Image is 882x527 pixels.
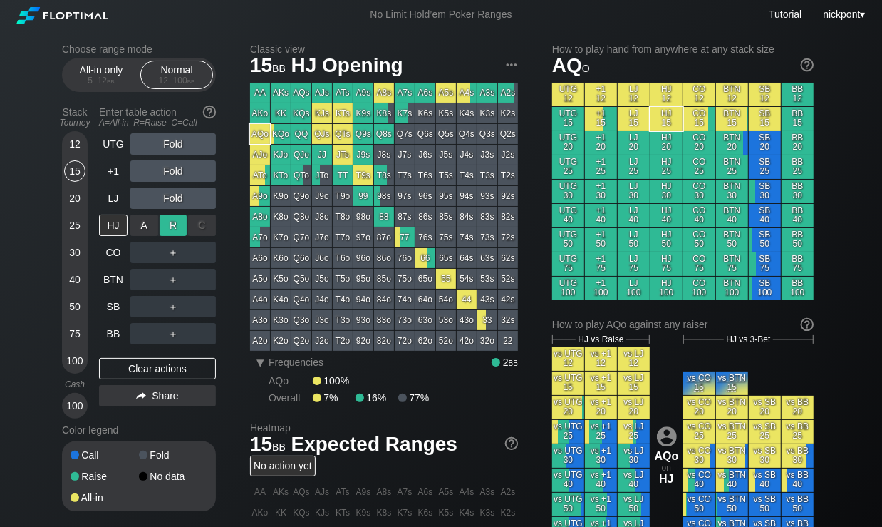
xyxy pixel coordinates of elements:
[333,248,353,268] div: T6o
[312,165,332,185] div: JTo
[250,186,270,206] div: A9o
[716,180,748,203] div: BTN 30
[291,124,311,144] div: QQ
[353,83,373,103] div: A9s
[353,186,373,206] div: 99
[650,277,683,300] div: HJ 100
[436,310,456,330] div: 53o
[457,269,477,289] div: 54s
[395,290,415,309] div: 74o
[312,290,332,309] div: J4o
[415,310,435,330] div: 63o
[353,145,373,165] div: J9s
[498,269,518,289] div: 52s
[99,101,216,133] div: Enter table action
[250,124,270,144] div: AQo
[436,207,456,227] div: 85s
[333,290,353,309] div: T4o
[312,269,332,289] div: J5o
[477,290,497,309] div: 43s
[271,186,291,206] div: K9o
[585,252,617,276] div: +1 75
[353,103,373,123] div: K9s
[716,155,748,179] div: BTN 25
[99,242,128,263] div: CO
[716,277,748,300] div: BTN 100
[374,310,394,330] div: 83o
[498,207,518,227] div: 82s
[683,180,715,203] div: CO 30
[585,83,617,106] div: +1 12
[683,131,715,155] div: CO 20
[552,83,584,106] div: UTG 12
[498,290,518,309] div: 42s
[312,145,332,165] div: JJ
[618,277,650,300] div: LJ 100
[64,350,85,372] div: 100
[271,83,291,103] div: AKs
[395,165,415,185] div: T7s
[650,180,683,203] div: HJ 30
[333,186,353,206] div: T9o
[395,310,415,330] div: 73o
[348,9,533,24] div: No Limit Hold’em Poker Ranges
[782,204,814,227] div: BB 40
[68,61,134,88] div: All-in only
[415,83,435,103] div: A6s
[415,145,435,165] div: J6s
[585,204,617,227] div: +1 40
[291,331,311,351] div: Q2o
[477,207,497,227] div: 83s
[650,107,683,131] div: HJ 15
[250,103,270,123] div: AKo
[250,310,270,330] div: A3o
[272,59,286,75] span: bb
[683,107,715,131] div: CO 15
[415,248,435,268] div: 66
[202,104,217,120] img: help.32db89a4.svg
[312,186,332,206] div: J9o
[291,165,311,185] div: QTo
[99,296,128,317] div: SB
[130,215,158,236] div: A
[436,186,456,206] div: 95s
[457,310,477,330] div: 43o
[552,204,584,227] div: UTG 40
[650,155,683,179] div: HJ 25
[477,227,497,247] div: 73s
[477,248,497,268] div: 63s
[415,290,435,309] div: 64o
[250,331,270,351] div: A2o
[374,227,394,247] div: 87o
[99,323,128,344] div: BB
[749,277,781,300] div: SB 100
[333,269,353,289] div: T5o
[457,145,477,165] div: J4s
[271,165,291,185] div: KTo
[250,83,270,103] div: AA
[271,248,291,268] div: K6o
[782,107,814,131] div: BB 15
[64,160,85,182] div: 15
[819,6,867,22] div: ▾
[415,124,435,144] div: Q6s
[130,296,216,317] div: ＋
[436,269,456,289] div: 55
[395,227,415,247] div: 77
[436,103,456,123] div: K5s
[650,204,683,227] div: HJ 40
[353,207,373,227] div: 98o
[374,145,394,165] div: J8s
[130,215,216,236] div: ＋
[749,228,781,252] div: SB 50
[374,248,394,268] div: 86o
[271,227,291,247] div: K7o
[291,207,311,227] div: Q8o
[374,103,394,123] div: K8s
[107,76,115,86] span: bb
[250,44,518,55] h2: Classic view
[64,269,85,290] div: 40
[415,103,435,123] div: K6s
[552,228,584,252] div: UTG 50
[477,310,497,330] div: 33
